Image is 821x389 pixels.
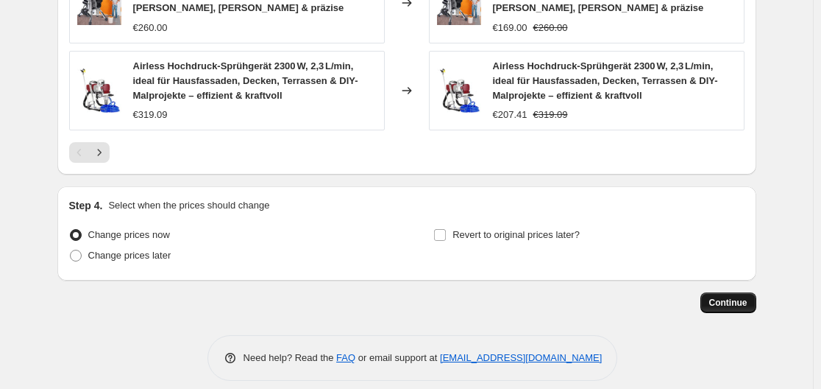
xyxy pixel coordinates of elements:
[533,108,568,122] strike: €319.09
[336,352,355,363] a: FAQ
[437,69,481,113] img: 71ek7_DLrpL_80x.jpg
[440,352,602,363] a: [EMAIL_ADDRESS][DOMAIN_NAME]
[244,352,337,363] span: Need help? Read the
[133,60,358,101] span: Airless Hochdruck-Sprühgerät 2300 W, 2,3 L/min, ideal für Hausfassaden, Decken, Terrassen & DIY-M...
[89,142,110,163] button: Next
[493,108,527,122] div: €207.41
[69,198,103,213] h2: Step 4.
[133,21,168,35] div: €260.00
[77,69,121,113] img: 71ek7_DLrpL_80x.jpg
[700,292,756,313] button: Continue
[88,250,171,261] span: Change prices later
[133,108,168,122] div: €319.09
[493,60,718,101] span: Airless Hochdruck-Sprühgerät 2300 W, 2,3 L/min, ideal für Hausfassaden, Decken, Terrassen & DIY-M...
[88,229,170,240] span: Change prices now
[355,352,440,363] span: or email support at
[709,297,747,309] span: Continue
[493,21,527,35] div: €169.00
[533,21,568,35] strike: €260.00
[452,229,580,240] span: Revert to original prices later?
[69,142,110,163] nav: Pagination
[108,198,269,213] p: Select when the prices should change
